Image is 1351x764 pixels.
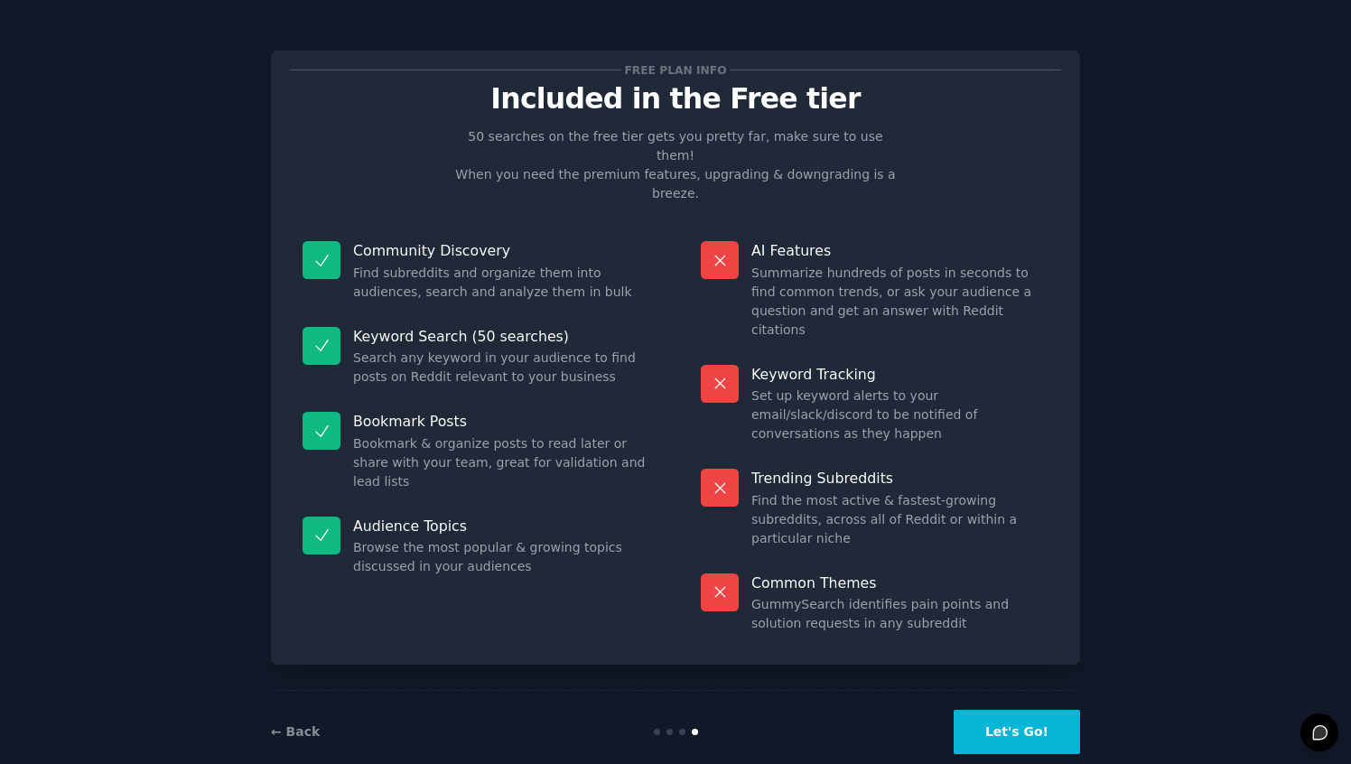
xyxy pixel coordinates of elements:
[353,434,650,491] dd: Bookmark & organize posts to read later or share with your team, great for validation and lead lists
[353,327,650,346] p: Keyword Search (50 searches)
[751,365,1048,384] p: Keyword Tracking
[353,241,650,260] p: Community Discovery
[621,61,730,79] span: Free plan info
[751,573,1048,592] p: Common Themes
[353,517,650,536] p: Audience Topics
[751,491,1048,548] dd: Find the most active & fastest-growing subreddits, across all of Reddit or within a particular niche
[448,127,903,203] p: 50 searches on the free tier gets you pretty far, make sure to use them! When you need the premiu...
[954,710,1080,754] button: Let's Go!
[751,241,1048,260] p: AI Features
[353,264,650,302] dd: Find subreddits and organize them into audiences, search and analyze them in bulk
[353,412,650,431] p: Bookmark Posts
[271,724,320,739] a: ← Back
[751,387,1048,443] dd: Set up keyword alerts to your email/slack/discord to be notified of conversations as they happen
[290,83,1061,115] p: Included in the Free tier
[751,469,1048,488] p: Trending Subreddits
[751,264,1048,340] dd: Summarize hundreds of posts in seconds to find common trends, or ask your audience a question and...
[353,349,650,387] dd: Search any keyword in your audience to find posts on Reddit relevant to your business
[751,595,1048,633] dd: GummySearch identifies pain points and solution requests in any subreddit
[353,538,650,576] dd: Browse the most popular & growing topics discussed in your audiences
